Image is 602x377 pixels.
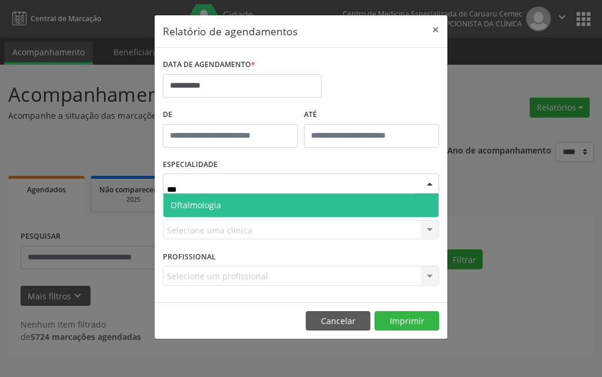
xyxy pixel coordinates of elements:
label: ESPECIALIDADE [163,156,218,174]
h5: Relatório de agendamentos [163,24,297,39]
button: Cancelar [306,311,370,331]
label: PROFISSIONAL [163,248,216,266]
span: Oftalmologia [170,199,221,211]
label: DATA DE AGENDAMENTO [163,56,255,74]
button: Imprimir [374,311,439,331]
button: Close [424,15,447,44]
label: ATÉ [304,106,439,124]
label: De [163,106,298,124]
